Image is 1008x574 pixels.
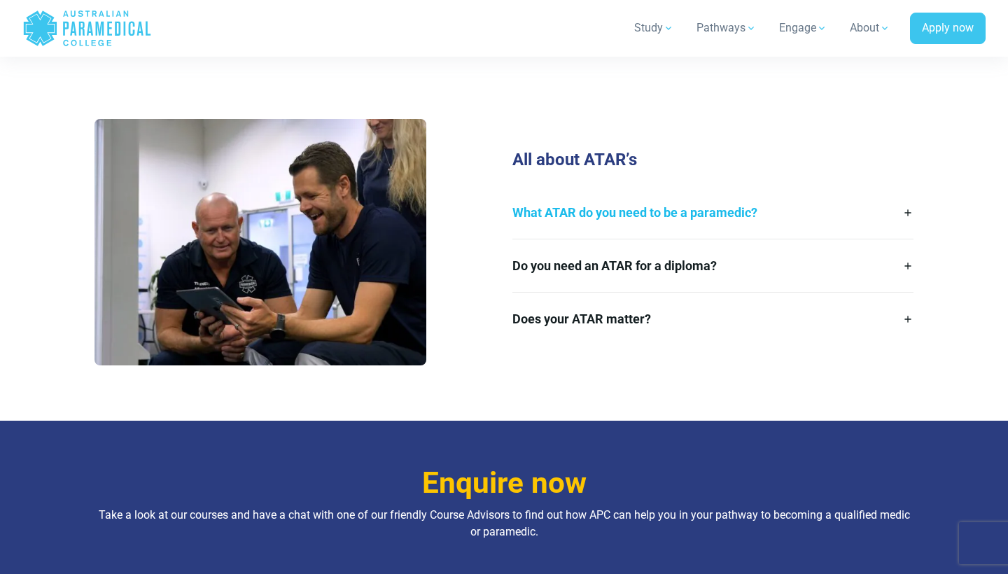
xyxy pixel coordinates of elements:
[910,13,986,45] a: Apply now
[512,150,913,170] h3: All about ATAR’s
[626,8,682,48] a: Study
[688,8,765,48] a: Pathways
[512,293,913,345] a: Does your ATAR matter?
[841,8,899,48] a: About
[512,239,913,292] a: Do you need an ATAR for a diploma?
[771,8,836,48] a: Engage
[512,186,913,239] a: What ATAR do you need to be a paramedic?
[94,507,913,540] p: Take a look at our courses and have a chat with one of our friendly Course Advisors to find out h...
[22,6,152,51] a: Australian Paramedical College
[94,465,913,501] h3: Enquire now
